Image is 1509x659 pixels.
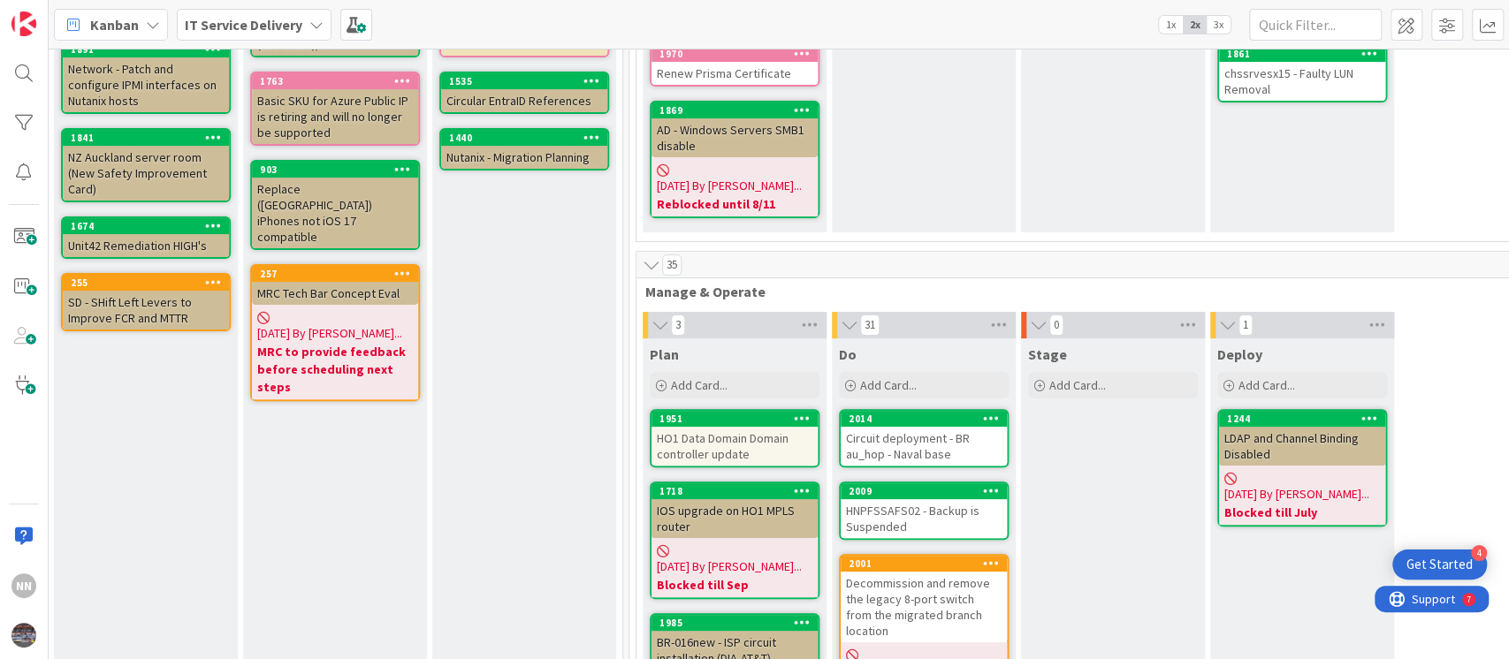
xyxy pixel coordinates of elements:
[63,146,229,201] div: NZ Auckland server room (New Safety Improvement Card)
[849,413,1007,425] div: 2014
[657,195,812,213] b: Reblocked until 8/11
[441,89,607,112] div: Circular EntraID References
[1217,44,1387,102] a: 1861chssrvesx15 - Faulty LUN Removal
[1471,545,1487,561] div: 4
[250,160,420,250] a: 903Replace ([GEOGRAPHIC_DATA]) iPhones not iOS 17 compatible
[257,324,402,343] span: [DATE] By [PERSON_NAME]...
[839,345,857,363] span: Do
[1217,409,1387,526] a: 1244LDAP and Channel Binding Disabled[DATE] By [PERSON_NAME]...Blocked till July
[90,14,139,35] span: Kanban
[652,411,818,466] div: 1951HO1 Data Domain Domain controller update
[61,273,231,331] a: 255SD - SHift Left Levers to Improve FCR and MTTR
[650,409,819,467] a: 1951HO1 Data Domain Domain controller update
[1219,46,1385,62] div: 1861
[63,234,229,257] div: Unit42 Remediation HIGH's
[1249,9,1382,41] input: Quick Filter...
[1219,411,1385,466] div: 1244LDAP and Channel Binding Disabled
[37,3,80,24] span: Support
[860,377,917,393] span: Add Card...
[11,623,36,648] img: avatar
[61,216,231,259] a: 1674Unit42 Remediation HIGH's
[841,556,1007,642] div: 2001Decommission and remove the legacy 8-port switch from the migrated branch location
[841,483,1007,499] div: 2009
[657,177,802,195] span: [DATE] By [PERSON_NAME]...
[252,266,418,282] div: 257
[441,130,607,146] div: 1440
[250,72,420,146] a: 1763Basic SKU for Azure Public IP is retiring and will no longer be supported
[1049,314,1063,336] span: 0
[841,427,1007,466] div: Circuit deployment - BR au_hop - Naval base
[659,48,818,60] div: 1970
[849,485,1007,497] div: 2009
[439,128,609,170] a: 1440Nutanix - Migration Planning
[1406,556,1473,573] div: Get Started
[839,409,1009,467] a: 2014Circuit deployment - BR au_hop - Naval base
[11,573,36,598] div: NN
[671,377,728,393] span: Add Card...
[652,102,818,157] div: 1869AD - Windows Servers SMB1 disable
[1238,314,1253,336] span: 1
[252,266,418,305] div: 257MRC Tech Bar Concept Eval
[657,576,812,594] b: Blocked till Sep
[1219,46,1385,101] div: 1861chssrvesx15 - Faulty LUN Removal
[650,345,679,363] span: Plan
[659,413,818,425] div: 1951
[260,163,418,176] div: 903
[652,483,818,538] div: 1718IOS upgrade on HO1 MPLS router
[61,40,231,114] a: 1891Network - Patch and configure IPMI interfaces on Nutanix hosts
[441,73,607,89] div: 1535
[257,343,413,396] b: MRC to provide feedback before scheduling next steps
[652,499,818,538] div: IOS upgrade on HO1 MPLS router
[61,128,231,202] a: 1841NZ Auckland server room (New Safety Improvement Card)
[71,276,229,289] div: 255
[1224,485,1369,504] span: [DATE] By [PERSON_NAME]...
[1049,377,1106,393] span: Add Card...
[657,557,802,576] span: [DATE] By [PERSON_NAME]...
[652,46,818,62] div: 1970
[63,130,229,201] div: 1841NZ Auckland server room (New Safety Improvement Card)
[652,62,818,85] div: Renew Prisma Certificate
[841,411,1007,427] div: 2014
[841,411,1007,466] div: 2014Circuit deployment - BR au_hop - Naval base
[839,481,1009,540] a: 2009HNPFSSAFS02 - Backup is Suspended
[1219,62,1385,101] div: chssrvesx15 - Faulty LUN Removal
[841,556,1007,572] div: 2001
[63,275,229,329] div: 255SD - SHift Left Levers to Improve FCR and MTTR
[659,104,818,117] div: 1869
[1238,377,1295,393] span: Add Card...
[650,101,819,218] a: 1869AD - Windows Servers SMB1 disable[DATE] By [PERSON_NAME]...Reblocked until 8/11
[260,75,418,87] div: 1763
[71,43,229,56] div: 1891
[1217,345,1262,363] span: Deploy
[252,73,418,89] div: 1763
[671,314,685,336] span: 3
[252,162,418,248] div: 903Replace ([GEOGRAPHIC_DATA]) iPhones not iOS 17 compatible
[252,178,418,248] div: Replace ([GEOGRAPHIC_DATA]) iPhones not iOS 17 compatible
[1028,345,1067,363] span: Stage
[441,130,607,169] div: 1440Nutanix - Migration Planning
[449,132,607,144] div: 1440
[650,44,819,87] a: 1970Renew Prisma Certificate
[252,282,418,305] div: MRC Tech Bar Concept Eval
[652,118,818,157] div: AD - Windows Servers SMB1 disable
[652,483,818,499] div: 1718
[1183,16,1207,34] span: 2x
[1159,16,1183,34] span: 1x
[659,617,818,629] div: 1985
[71,220,229,232] div: 1674
[63,275,229,291] div: 255
[1224,504,1380,521] b: Blocked till July
[92,7,96,21] div: 7
[860,314,880,336] span: 31
[662,254,682,276] span: 35
[841,572,1007,642] div: Decommission and remove the legacy 8-port switch from the migrated branch location
[63,291,229,329] div: SD - SHift Left Levers to Improve FCR and MTTR
[185,16,302,34] b: IT Service Delivery
[63,130,229,146] div: 1841
[1207,16,1231,34] span: 3x
[652,102,818,118] div: 1869
[63,218,229,234] div: 1674
[652,46,818,85] div: 1970Renew Prisma Certificate
[652,411,818,427] div: 1951
[250,264,420,401] a: 257MRC Tech Bar Concept Eval[DATE] By [PERSON_NAME]...MRC to provide feedback before scheduling n...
